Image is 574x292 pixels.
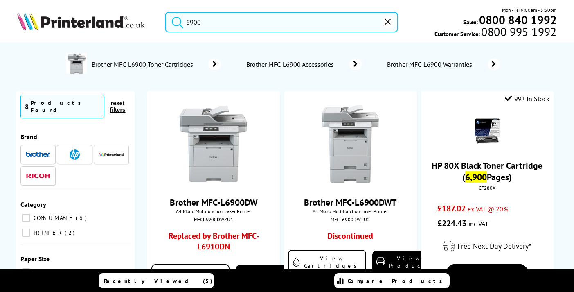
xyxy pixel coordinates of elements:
[502,6,557,14] span: Mon - Fri 9:00am - 5:30pm
[478,16,557,24] a: 0800 840 1992
[31,99,100,114] div: Products Found
[104,100,131,113] button: reset filters
[32,229,64,236] span: PRINTER
[65,229,77,236] span: 2
[26,152,50,157] img: Brother
[245,59,362,70] a: Brother MFC-L6900 Accessories
[164,231,263,256] a: Replaced by Brother MFC-L6910DN
[432,160,542,183] a: HP 80X Black Toner Cartridge (6,900Pages)
[17,12,145,30] img: Printerland Logo
[99,152,124,156] img: Printerland
[153,216,274,222] div: MFCL6900DWZU1
[434,28,556,38] span: Customer Service:
[290,216,410,222] div: MFCL6900DWTU2
[463,18,478,26] span: Sales:
[288,208,412,214] span: A4 Mono Multifunction Laser Printer
[437,218,466,229] span: £224.43
[446,264,529,285] a: View
[425,235,549,258] div: modal_delivery
[91,53,221,75] a: Brother MFC-L6900 Toner Cartridges
[468,205,508,213] span: ex VAT @ 20%
[175,105,252,183] img: MFCL6900DWZU1-small.jpg
[386,60,475,68] span: Brother MFC-L6900 Warranties
[468,220,488,228] span: inc VAT
[236,265,297,288] a: View Product
[386,59,500,70] a: Brother MFC-L6900 Warranties
[334,273,450,288] a: Compare Products
[25,102,29,111] span: 8
[170,197,258,208] a: Brother MFC-L6900DW
[505,95,549,103] div: 99+ In Stock
[32,214,75,222] span: CONSUMABLE
[99,273,214,288] a: Recently Viewed (5)
[245,60,337,68] span: Brother MFC-L6900 Accessories
[473,117,502,146] img: hp-80x-toner-with-box-small.jpg
[479,12,557,27] b: 0800 840 1992
[165,12,398,32] input: Search produ
[457,241,531,251] span: Free Next Day Delivery*
[427,185,547,191] div: CF280X
[104,277,213,285] span: Recently Viewed (5)
[17,12,155,32] a: Printerland Logo
[311,105,389,183] img: MFC-L6900DWT-front-small.jpg
[437,203,466,214] span: £187.02
[32,269,41,276] span: A4
[304,197,396,208] a: Brother MFC-L6900DWT
[20,255,50,263] span: Paper Size
[372,251,434,274] a: View Product
[26,174,50,178] img: Ricoh
[66,53,87,74] img: MFCL6900DWZU1-conspage.jpg
[151,208,276,214] span: A4 Mono Multifunction Laser Printer
[20,200,46,208] span: Category
[480,28,556,36] span: 0800 995 1992
[288,250,366,274] a: View Cartridges
[465,171,487,183] mark: 6,900
[22,229,30,237] input: PRINTER 2
[22,214,30,222] input: CONSUMABLE 6
[70,149,80,160] img: HP
[20,133,37,141] span: Brand
[91,60,196,68] span: Brother MFC-L6900 Toner Cartridges
[76,214,89,222] span: 6
[327,231,373,242] p: Discontinued
[42,269,54,276] span: 2
[22,268,30,276] input: A4 2
[151,264,230,289] a: View Cartridges
[348,277,447,285] span: Compare Products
